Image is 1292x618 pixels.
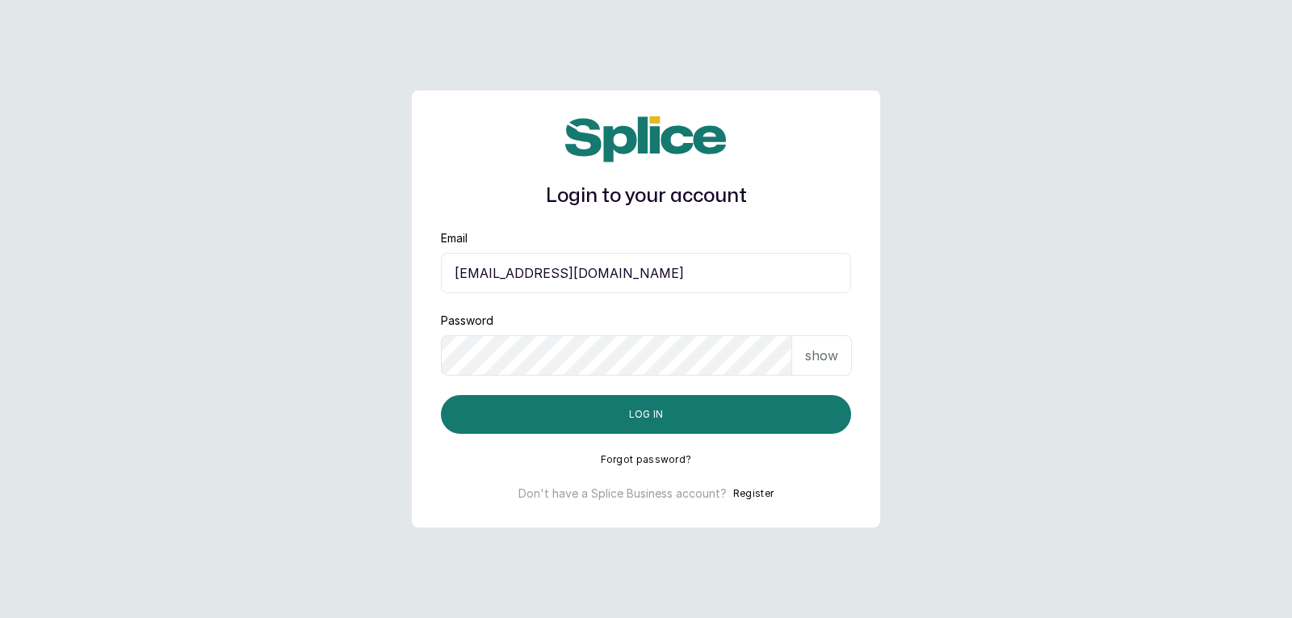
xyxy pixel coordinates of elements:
[441,253,851,293] input: email@acme.com
[518,486,727,502] p: Don't have a Splice Business account?
[441,230,468,246] label: Email
[805,346,838,365] p: show
[441,182,851,211] h1: Login to your account
[441,313,493,329] label: Password
[441,395,851,434] button: Log in
[733,486,774,502] button: Register
[601,453,692,466] button: Forgot password?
